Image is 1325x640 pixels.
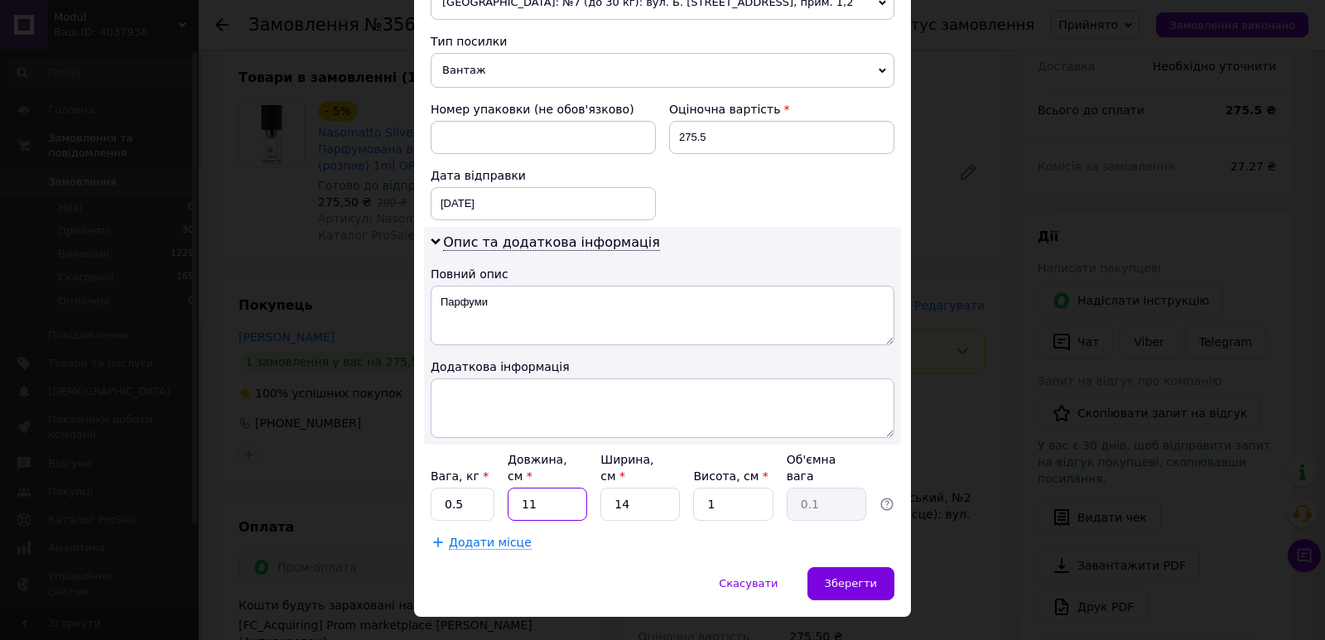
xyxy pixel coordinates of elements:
div: Оціночна вартість [669,101,894,118]
div: Об'ємна вага [787,451,866,484]
span: Додати місце [449,536,532,550]
div: Додаткова інформація [431,358,894,375]
label: Вага, кг [431,469,489,483]
textarea: Парфуми [431,286,894,345]
div: Дата відправки [431,167,656,184]
span: Скасувати [719,577,778,589]
div: Повний опис [431,266,894,282]
label: Ширина, см [600,453,653,483]
label: Висота, см [693,469,768,483]
span: Тип посилки [431,35,507,48]
label: Довжина, см [508,453,567,483]
span: Зберегти [825,577,877,589]
div: Номер упаковки (не обов'язково) [431,101,656,118]
span: Опис та додаткова інформація [443,234,660,251]
span: Вантаж [431,53,894,88]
